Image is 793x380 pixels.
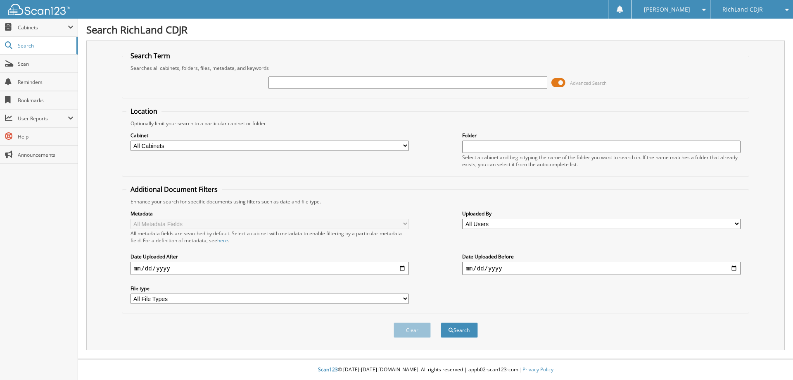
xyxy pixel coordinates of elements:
a: here [217,237,228,244]
div: All metadata fields are searched by default. Select a cabinet with metadata to enable filtering b... [131,230,409,244]
input: end [462,262,741,275]
a: Privacy Policy [522,366,553,373]
span: Reminders [18,79,74,86]
span: Bookmarks [18,97,74,104]
div: Optionally limit your search to a particular cabinet or folder [126,120,745,127]
span: Cabinets [18,24,68,31]
div: Searches all cabinets, folders, files, metadata, and keywords [126,65,745,72]
img: scan123-logo-white.svg [8,4,70,15]
span: RichLand CDJR [722,7,763,12]
label: Date Uploaded After [131,253,409,260]
span: Announcements [18,151,74,158]
label: Date Uploaded Before [462,253,741,260]
div: Select a cabinet and begin typing the name of the folder you want to search in. If the name match... [462,154,741,168]
span: User Reports [18,115,68,122]
h1: Search RichLand CDJR [86,23,785,36]
span: Help [18,133,74,140]
label: Metadata [131,210,409,217]
div: Enhance your search for specific documents using filters such as date and file type. [126,198,745,205]
label: Uploaded By [462,210,741,217]
span: Scan [18,60,74,67]
div: © [DATE]-[DATE] [DOMAIN_NAME]. All rights reserved | appb02-scan123-com | [78,360,793,380]
span: Advanced Search [570,80,607,86]
button: Clear [394,323,431,338]
button: Search [441,323,478,338]
legend: Additional Document Filters [126,185,222,194]
label: Folder [462,132,741,139]
span: [PERSON_NAME] [644,7,690,12]
span: Scan123 [318,366,338,373]
label: Cabinet [131,132,409,139]
input: start [131,262,409,275]
label: File type [131,285,409,292]
legend: Location [126,107,161,116]
legend: Search Term [126,51,174,60]
span: Search [18,42,72,49]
